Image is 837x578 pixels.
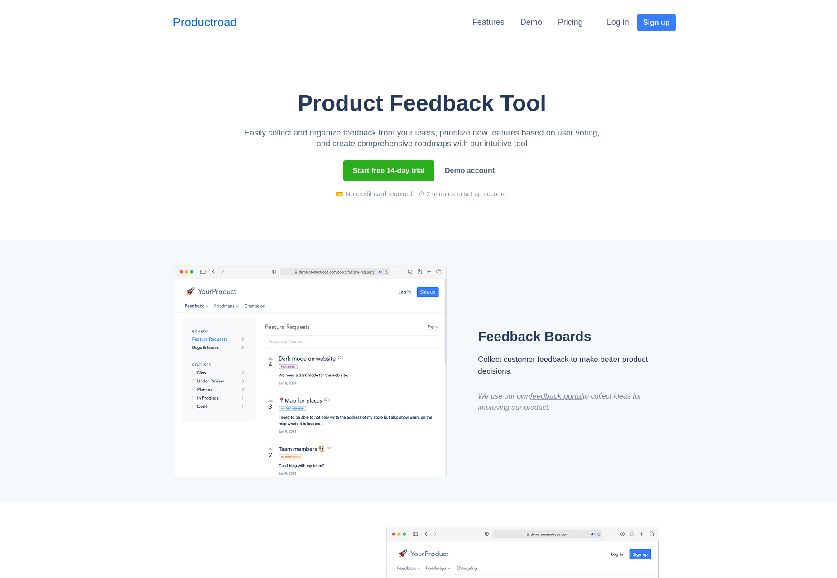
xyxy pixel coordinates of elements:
[637,14,676,31] button: Sign up
[601,13,635,32] button: Log in
[439,162,500,179] a: Demo account
[478,354,654,377] div: Collect customer feedback to make better product decisions.
[520,18,542,27] a: Demo
[241,127,603,149] p: Easily collect and organize feedback from your users, prioritize new features based on user votin...
[336,190,414,197] span: 💳 No credit card required.
[530,392,583,400] a: feedback portal
[472,18,505,27] a: Features
[174,265,447,477] img: Productroad Feedback Board
[558,18,583,27] a: Pricing
[241,91,603,116] h1: Product Feedback Tool
[418,190,508,197] span: ⏱ 2 minutes to set up account.
[478,328,654,345] h2: Feedback Boards
[173,14,237,31] a: Productroad
[343,160,434,181] button: Start free 14-day trial
[478,390,654,413] div: We use our own to collect ideas for improving our product.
